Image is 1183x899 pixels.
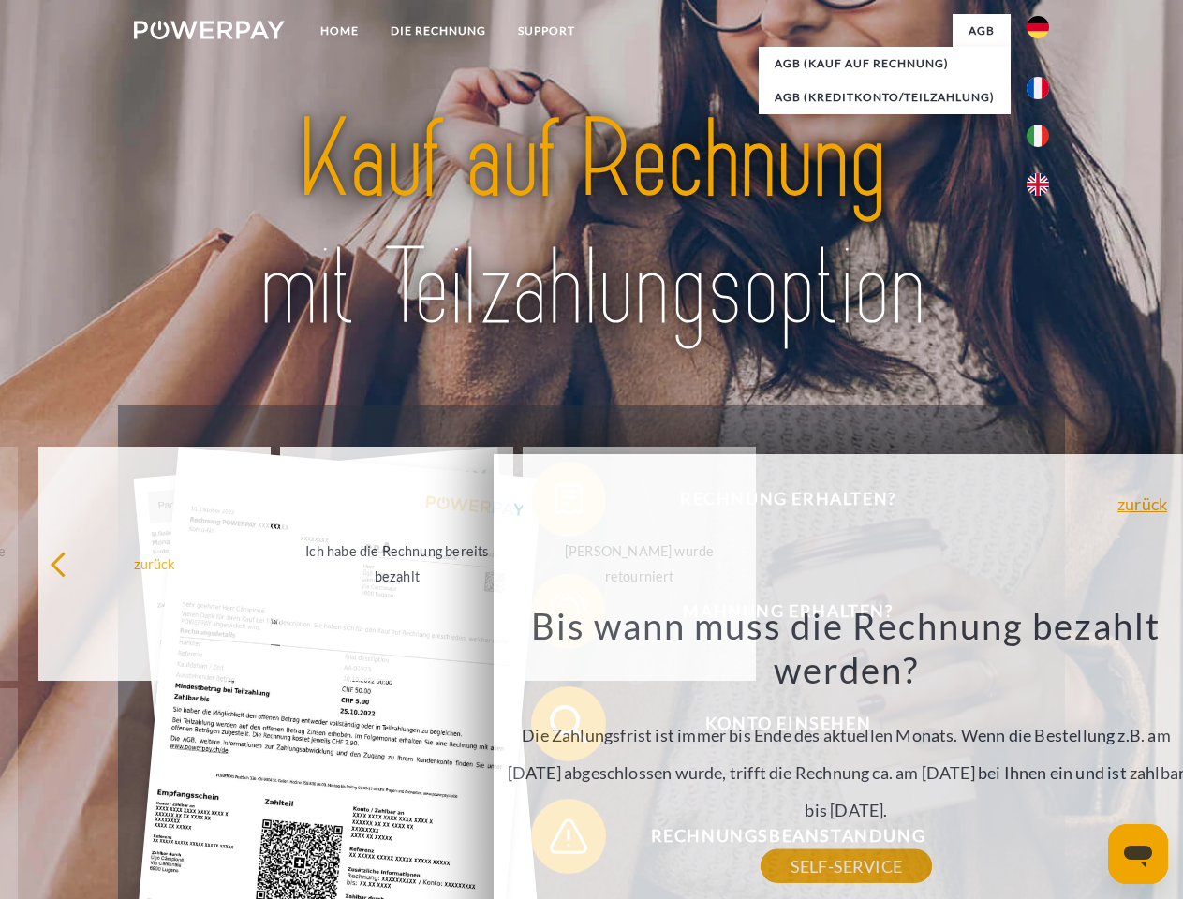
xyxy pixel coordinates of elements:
div: zurück [50,551,260,576]
a: agb [953,14,1011,48]
a: Home [304,14,375,48]
a: AGB (Kreditkonto/Teilzahlung) [759,81,1011,114]
div: Ich habe die Rechnung bereits bezahlt [291,538,502,589]
a: SUPPORT [502,14,591,48]
img: logo-powerpay-white.svg [134,21,285,39]
a: zurück [1117,495,1167,512]
img: it [1027,125,1049,147]
img: en [1027,173,1049,196]
a: AGB (Kauf auf Rechnung) [759,47,1011,81]
img: title-powerpay_de.svg [179,90,1004,359]
img: de [1027,16,1049,38]
iframe: Schaltfläche zum Öffnen des Messaging-Fensters [1108,824,1168,884]
a: SELF-SERVICE [761,849,932,883]
a: DIE RECHNUNG [375,14,502,48]
img: fr [1027,77,1049,99]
